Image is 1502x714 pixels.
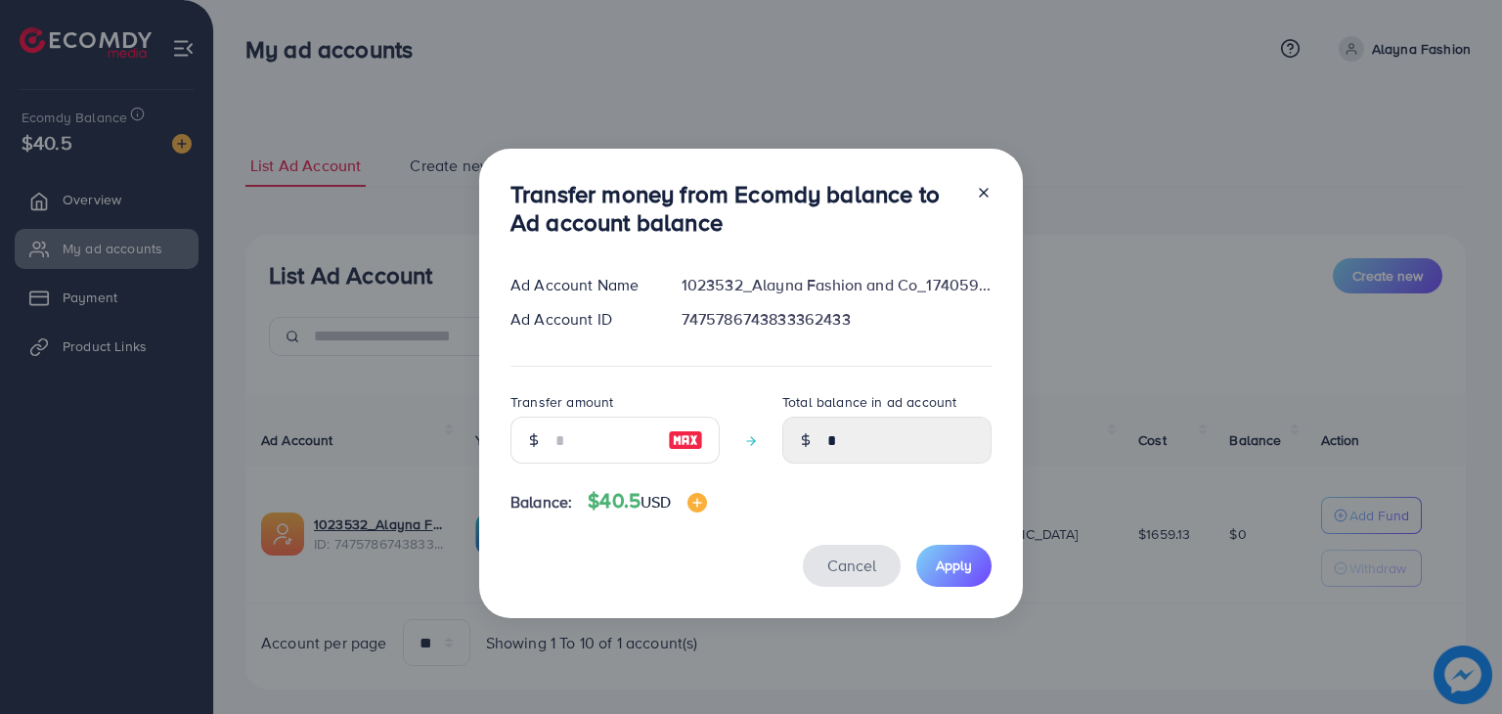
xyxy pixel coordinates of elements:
[782,392,956,412] label: Total balance in ad account
[495,308,666,331] div: Ad Account ID
[588,489,706,513] h4: $40.5
[668,428,703,452] img: image
[510,180,960,237] h3: Transfer money from Ecomdy balance to Ad account balance
[936,556,972,575] span: Apply
[510,491,572,513] span: Balance:
[687,493,707,513] img: image
[803,545,901,587] button: Cancel
[495,274,666,296] div: Ad Account Name
[510,392,613,412] label: Transfer amount
[827,555,876,576] span: Cancel
[666,308,1007,331] div: 7475786743833362433
[666,274,1007,296] div: 1023532_Alayna Fashion and Co_1740592250339
[916,545,992,587] button: Apply
[641,491,671,513] span: USD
